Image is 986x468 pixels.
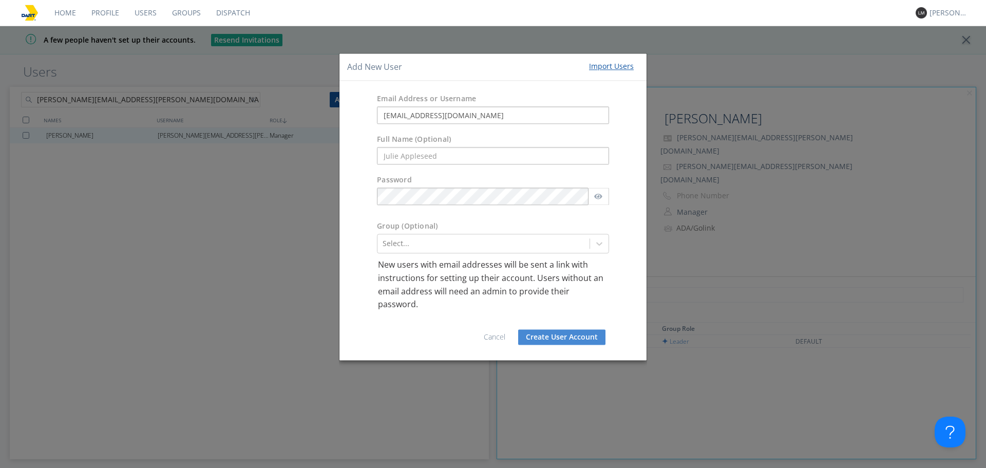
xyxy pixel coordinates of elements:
[21,4,39,22] img: 78cd887fa48448738319bff880e8b00c
[916,7,927,18] img: 373638.png
[377,107,609,124] input: e.g. email@address.com, Housekeeping1
[377,221,438,232] label: Group (Optional)
[378,259,608,311] p: New users with email addresses will be sent a link with instructions for setting up their account...
[589,61,634,71] div: Import Users
[377,147,609,165] input: Julie Appleseed
[930,8,968,18] div: [PERSON_NAME]
[347,61,402,73] h4: Add New User
[518,329,605,345] button: Create User Account
[377,175,412,185] label: Password
[484,332,505,342] a: Cancel
[377,135,451,145] label: Full Name (Optional)
[377,94,476,104] label: Email Address or Username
